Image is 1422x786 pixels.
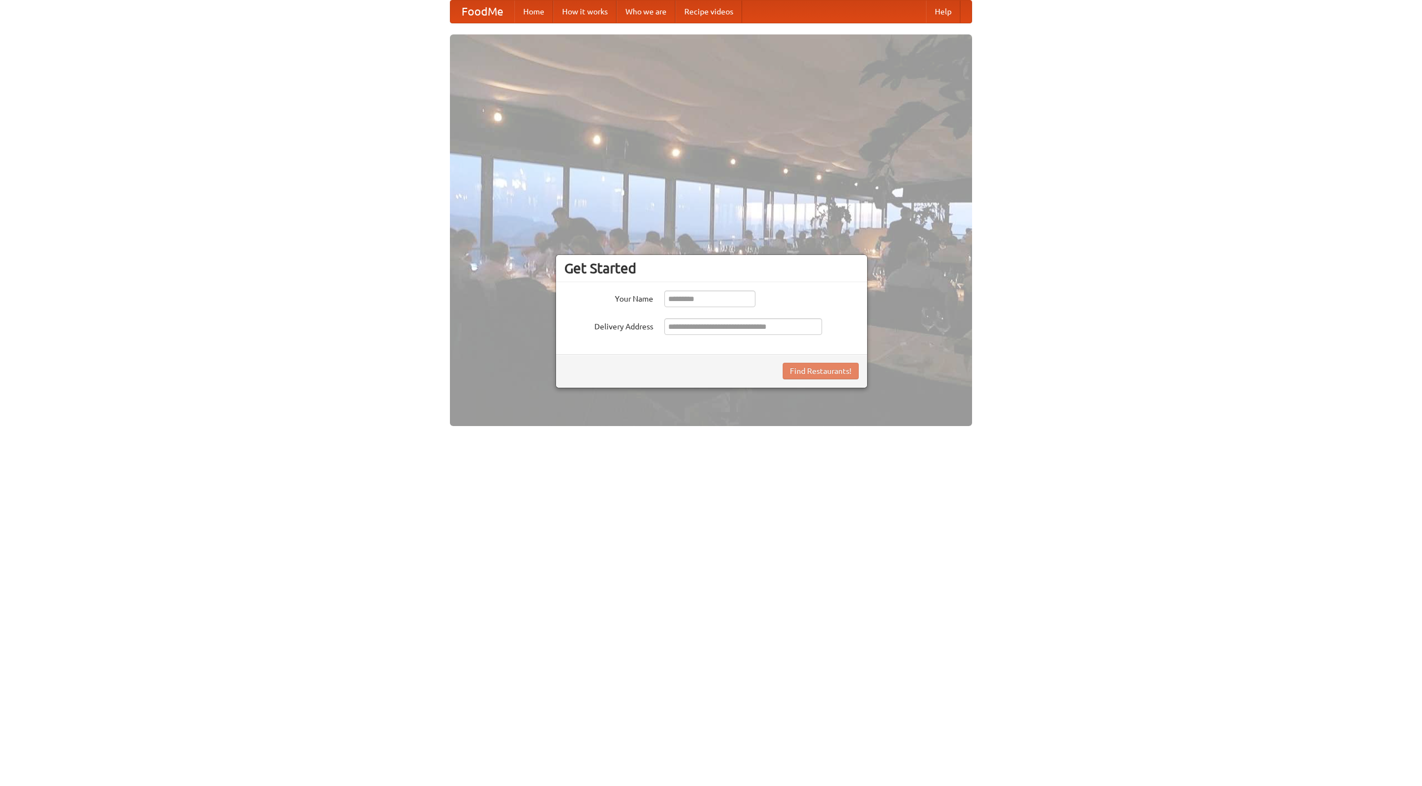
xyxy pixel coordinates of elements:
a: Recipe videos [675,1,742,23]
a: Who we are [617,1,675,23]
a: Home [514,1,553,23]
a: FoodMe [450,1,514,23]
label: Delivery Address [564,318,653,332]
label: Your Name [564,291,653,304]
a: How it works [553,1,617,23]
button: Find Restaurants! [783,363,859,379]
a: Help [926,1,960,23]
h3: Get Started [564,260,859,277]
